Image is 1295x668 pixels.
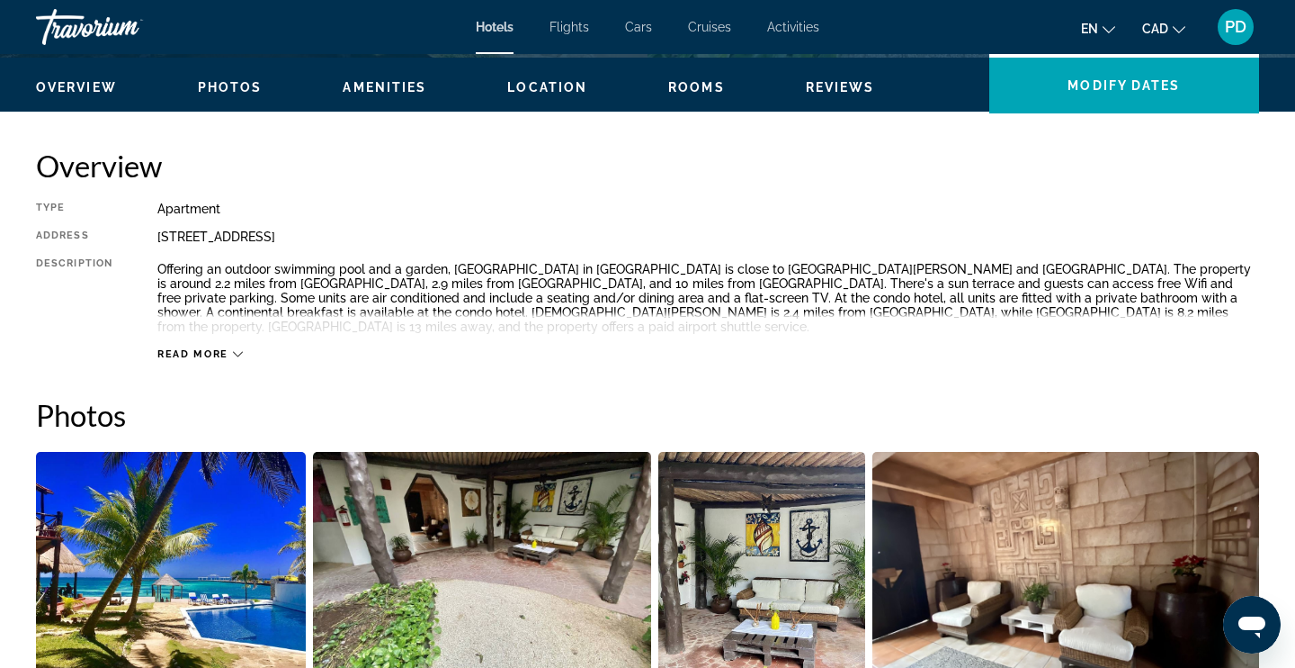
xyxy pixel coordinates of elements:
[343,79,426,95] button: Amenities
[157,348,243,361] button: Read more
[668,80,725,95] span: Rooms
[198,80,263,95] span: Photos
[1212,8,1259,46] button: User Menu
[36,80,117,95] span: Overview
[36,202,112,216] div: Type
[668,79,725,95] button: Rooms
[157,348,228,360] span: Read more
[549,20,589,34] a: Flights
[507,79,587,95] button: Location
[36,148,1259,184] h2: Overview
[806,80,875,95] span: Reviews
[36,230,112,244] div: Address
[1067,78,1180,93] span: Modify Dates
[1142,22,1168,36] span: CAD
[1142,15,1185,41] button: Change currency
[507,80,587,95] span: Location
[157,230,1259,244] div: [STREET_ADDRESS]
[157,202,1259,216] div: Apartment
[767,20,819,34] a: Activities
[806,79,875,95] button: Reviews
[36,4,216,50] a: Travorium
[157,262,1259,334] p: Offering an outdoor swimming pool and a garden, [GEOGRAPHIC_DATA] in [GEOGRAPHIC_DATA] is close t...
[1225,18,1246,36] span: PD
[989,58,1259,113] button: Modify Dates
[1081,22,1098,36] span: en
[1081,15,1115,41] button: Change language
[625,20,652,34] a: Cars
[36,397,1259,433] h2: Photos
[36,257,112,339] div: Description
[343,80,426,95] span: Amenities
[1223,596,1281,654] iframe: Bouton de lancement de la fenêtre de messagerie
[476,20,514,34] a: Hotels
[36,79,117,95] button: Overview
[198,79,263,95] button: Photos
[688,20,731,34] a: Cruises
